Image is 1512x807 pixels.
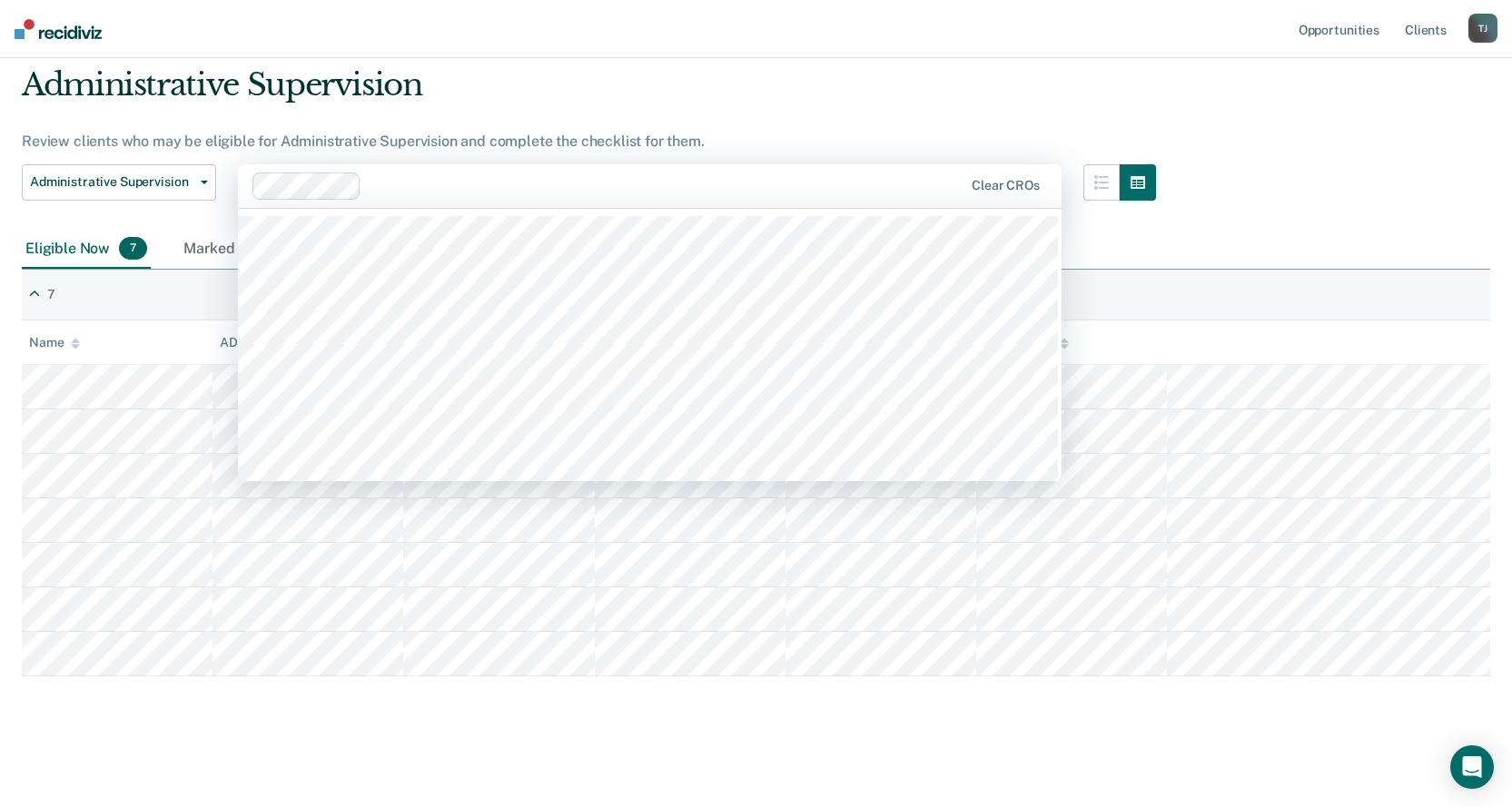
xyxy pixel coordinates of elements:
[15,19,102,39] img: Recidiviz
[22,230,151,270] div: Eligible Now7
[22,164,216,201] button: Administrative Supervision
[1468,14,1497,43] div: T J
[180,230,346,270] div: Marked Ineligible13
[119,237,147,261] span: 7
[1468,14,1497,43] button: TJ
[1450,745,1494,789] div: Open Intercom Messenger
[972,178,1040,193] div: Clear CROs
[220,335,311,350] div: ADC number
[47,287,55,302] div: 7
[22,280,63,310] div: 7
[22,133,1156,150] div: Review clients who may be eligible for Administrative Supervision and complete the checklist for ...
[29,335,80,350] div: Name
[22,66,1156,118] div: Administrative Supervision
[30,174,193,190] span: Administrative Supervision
